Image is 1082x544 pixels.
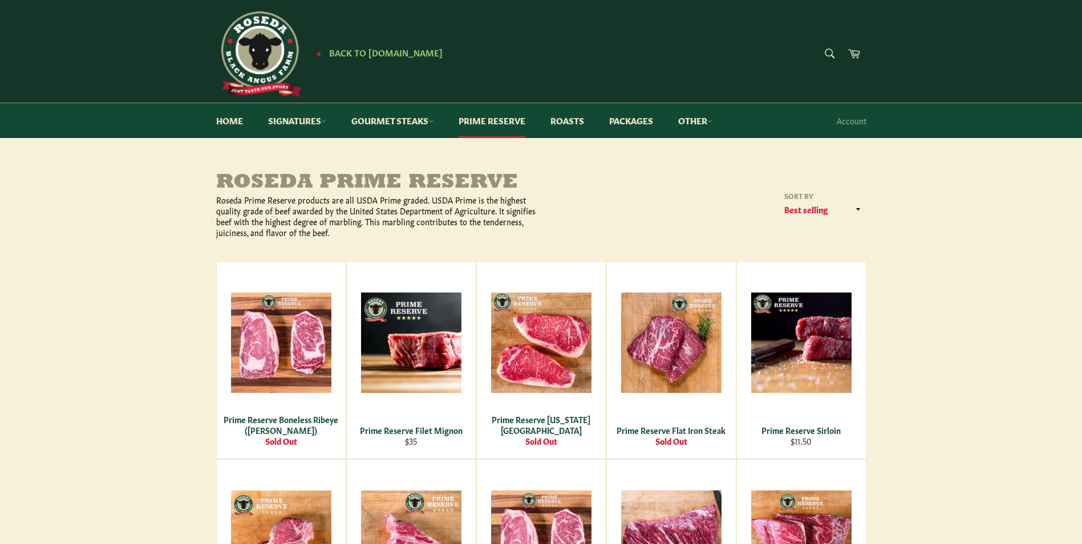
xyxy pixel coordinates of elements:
a: Prime Reserve Boneless Ribeye (Delmonico) Prime Reserve Boneless Ribeye ([PERSON_NAME]) Sold Out [216,261,346,459]
p: Roseda Prime Reserve products are all USDA Prime graded. USDA Prime is the highest quality grade ... [216,194,541,238]
div: $11.50 [744,436,858,446]
a: Prime Reserve Flat Iron Steak Prime Reserve Flat Iron Steak Sold Out [606,261,736,459]
img: Prime Reserve Flat Iron Steak [621,293,722,393]
img: Roseda Beef [216,11,302,97]
div: Sold Out [484,436,598,446]
a: Roasts [539,103,595,138]
div: Prime Reserve Sirloin [744,425,858,436]
a: Other [667,103,724,138]
a: Gourmet Steaks [340,103,445,138]
div: Prime Reserve Filet Mignon [354,425,468,436]
a: ★ Back to [DOMAIN_NAME] [310,48,443,58]
h1: Roseda Prime Reserve [216,172,541,194]
div: $35 [354,436,468,446]
div: Prime Reserve [US_STATE][GEOGRAPHIC_DATA] [484,414,598,436]
label: Sort by [781,191,866,201]
a: Home [205,103,254,138]
a: Signatures [257,103,338,138]
a: Packages [598,103,664,138]
img: Prime Reserve Filet Mignon [361,293,461,393]
div: Sold Out [614,436,728,446]
a: Prime Reserve [447,103,537,138]
div: Sold Out [224,436,338,446]
a: Prime Reserve Filet Mignon Prime Reserve Filet Mignon $35 [346,261,476,459]
a: Account [831,104,872,137]
img: Prime Reserve Boneless Ribeye (Delmonico) [231,293,331,393]
span: ★ [315,48,322,58]
a: Prime Reserve Sirloin Prime Reserve Sirloin $11.50 [736,261,866,459]
img: Prime Reserve Sirloin [751,293,852,393]
img: Prime Reserve New York Strip [491,293,591,393]
span: Back to [DOMAIN_NAME] [329,46,443,58]
div: Prime Reserve Flat Iron Steak [614,425,728,436]
a: Prime Reserve New York Strip Prime Reserve [US_STATE][GEOGRAPHIC_DATA] Sold Out [476,261,606,459]
div: Prime Reserve Boneless Ribeye ([PERSON_NAME]) [224,414,338,436]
